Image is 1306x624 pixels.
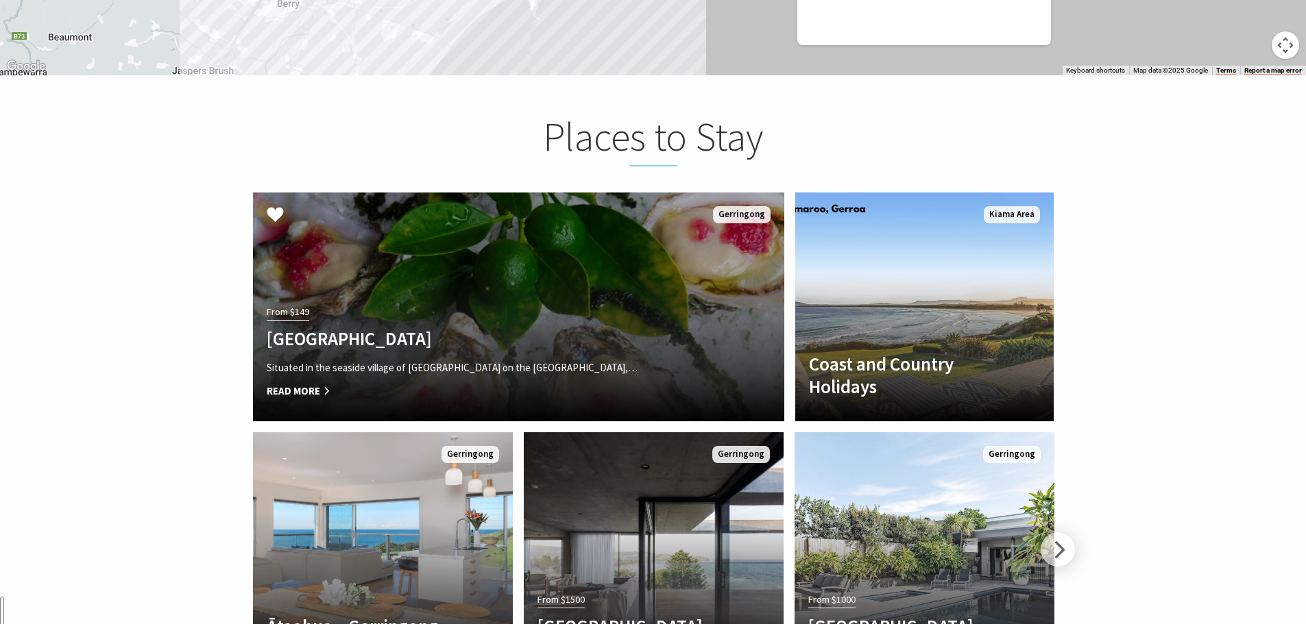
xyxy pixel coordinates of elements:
a: From $149 [GEOGRAPHIC_DATA] Situated in the seaside village of [GEOGRAPHIC_DATA] on the [GEOGRAPH... [253,192,784,421]
span: From $149 [267,304,309,320]
h4: [GEOGRAPHIC_DATA] [267,327,691,349]
img: Google [3,58,49,75]
span: From $1500 [537,592,585,608]
button: Click to Favourite Mercure Gerringong Resort [253,192,298,239]
span: Gerringong [713,206,771,223]
span: Kiama Area [984,206,1040,223]
button: Keyboard shortcuts [1066,66,1125,75]
h2: Places to Stay [385,113,922,166]
a: Report a map error [1244,66,1302,75]
span: Gerringong [712,446,770,463]
h4: Coast and Country Holidays [809,353,1001,397]
span: Map data ©2025 Google [1133,66,1208,74]
a: Another Image Used Coast and Country Holidays Kiama Area [795,192,1054,421]
span: Gerringong [983,446,1041,463]
a: Terms (opens in new tab) [1216,66,1236,75]
span: Read More [267,383,691,399]
span: Gerringong [442,446,499,463]
button: Map camera controls [1272,32,1299,59]
p: Situated in the seaside village of [GEOGRAPHIC_DATA] on the [GEOGRAPHIC_DATA],… [267,360,691,376]
span: From $1000 [808,592,856,608]
a: Open this area in Google Maps (opens a new window) [3,58,49,75]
